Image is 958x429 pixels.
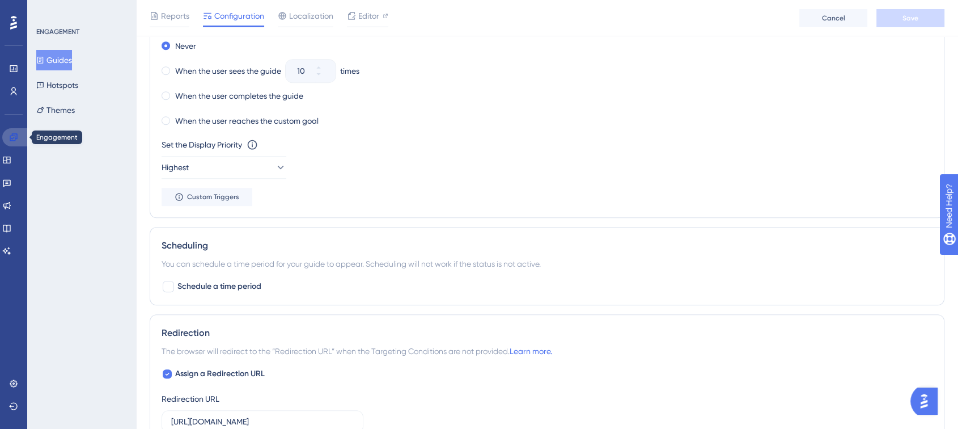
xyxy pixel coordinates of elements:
button: Themes [36,100,75,120]
span: Need Help? [27,3,71,16]
span: Cancel [822,14,845,23]
button: Guides [36,50,72,70]
span: Schedule a time period [177,280,261,293]
div: ENGAGEMENT [36,27,79,36]
div: Set the Display Priority [162,138,242,152]
label: When the user sees the guide [175,64,281,78]
iframe: UserGuiding AI Assistant Launcher [910,384,944,418]
span: Highest [162,161,189,174]
input: https://www.example.com/ [171,415,354,428]
div: times [340,64,359,78]
div: Redirection [162,326,932,340]
div: Scheduling [162,239,932,253]
div: Redirection URL [162,392,219,406]
label: When the user completes the guide [175,89,303,103]
span: Configuration [214,9,264,23]
span: Reports [161,9,189,23]
span: The browser will redirect to the “Redirection URL” when the Targeting Conditions are not provided. [162,344,552,358]
div: You can schedule a time period for your guide to appear. Scheduling will not work if the status i... [162,257,932,271]
span: Localization [289,9,333,23]
span: Editor [358,9,379,23]
button: Cancel [799,9,867,27]
button: Hotspots [36,75,78,95]
a: Learn more. [510,347,552,356]
button: Save [876,9,944,27]
label: When the user reaches the custom goal [175,114,319,128]
button: Custom Triggers [162,188,252,206]
button: Highest [162,156,286,179]
span: Custom Triggers [187,192,239,201]
span: Save [902,14,918,23]
label: Never [175,39,196,53]
span: Assign a Redirection URL [175,367,265,381]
